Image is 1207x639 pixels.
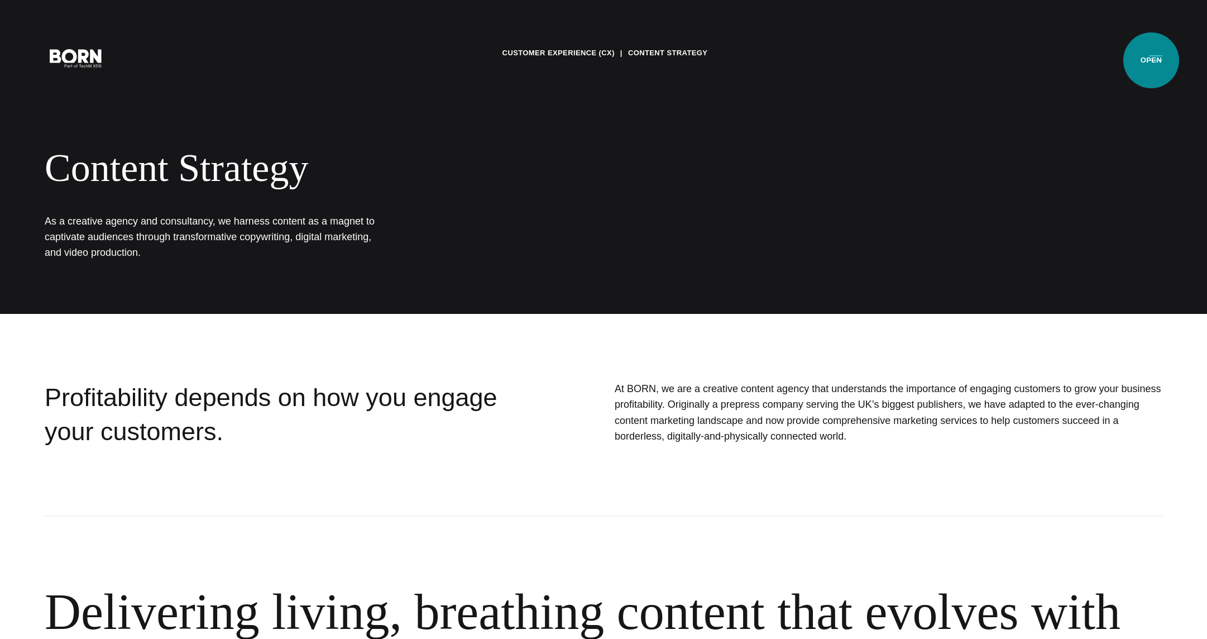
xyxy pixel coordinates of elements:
div: Content Strategy [45,145,681,191]
h1: As a creative agency and consultancy, we harness content as a magnet to captivate audiences throu... [45,213,380,261]
div: Profitability depends on how you engage your customers. [45,381,497,449]
button: Open [1142,46,1169,69]
a: Customer Experience (CX) [502,45,615,61]
p: At BORN, we are a creative content agency that understands the importance of engaging customers t... [615,381,1162,444]
a: Content Strategy [628,45,708,61]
